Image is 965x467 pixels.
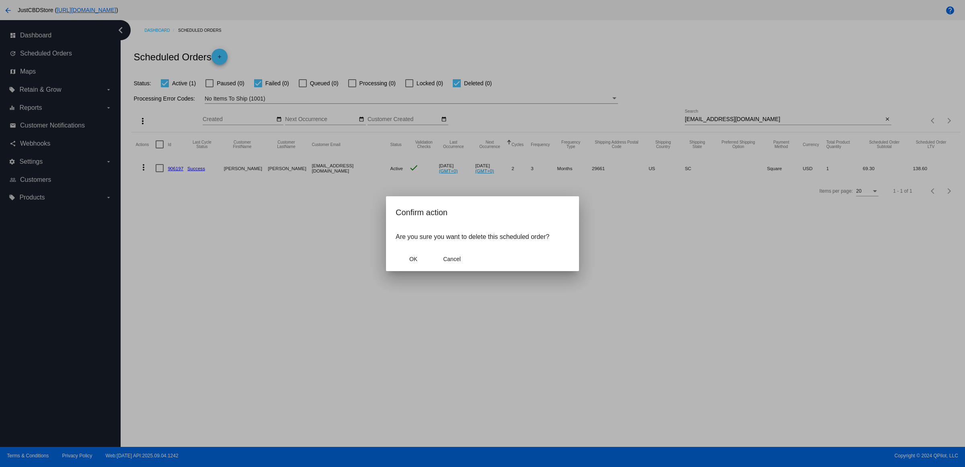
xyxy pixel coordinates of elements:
span: Cancel [443,256,461,262]
button: Close dialog [396,252,431,266]
h2: Confirm action [396,206,569,219]
p: Are you sure you want to delete this scheduled order? [396,233,569,241]
button: Close dialog [434,252,470,266]
span: OK [409,256,417,262]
